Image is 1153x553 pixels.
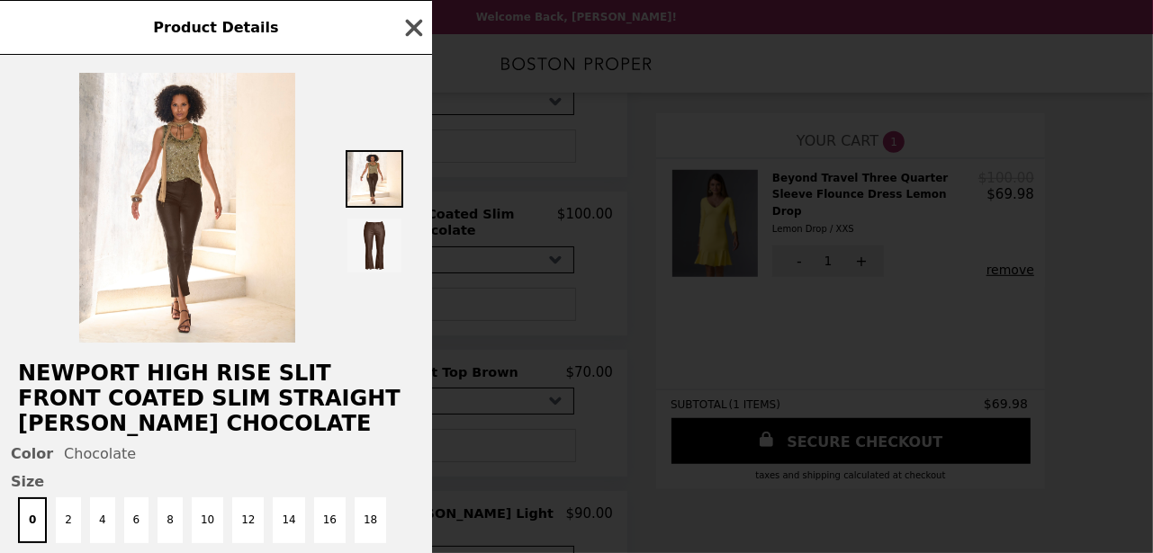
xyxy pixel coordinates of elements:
button: 14 [273,497,304,543]
div: Chocolate [11,445,421,462]
button: 4 [90,497,115,543]
button: 18 [355,497,386,543]
button: 10 [192,497,223,543]
button: 0 [18,497,47,543]
button: 2 [56,497,81,543]
img: Thumbnail 2 [346,217,403,274]
button: 8 [158,497,183,543]
img: Chocolate / 0 [79,73,295,343]
button: 6 [124,497,149,543]
button: 16 [314,497,346,543]
span: Size [11,473,421,490]
button: 12 [232,497,264,543]
img: Thumbnail 1 [346,150,403,208]
span: Color [11,445,53,462]
span: Product Details [153,19,278,36]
